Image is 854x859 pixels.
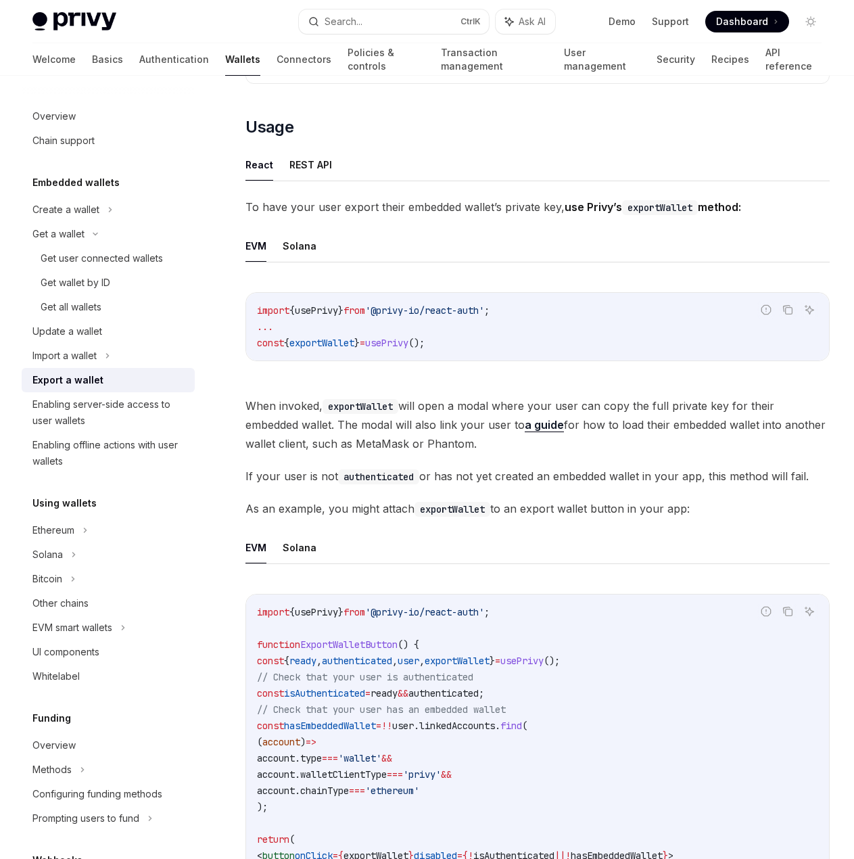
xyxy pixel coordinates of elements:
button: EVM [245,532,266,563]
span: . [295,752,300,764]
span: () { [398,639,419,651]
span: account [257,768,295,781]
span: const [257,655,284,667]
span: === [349,785,365,797]
span: && [398,687,408,699]
div: Solana [32,547,63,563]
a: UI components [22,640,195,664]
a: Get wallet by ID [22,271,195,295]
a: Export a wallet [22,368,195,392]
span: . [295,768,300,781]
span: import [257,606,289,618]
span: } [490,655,495,667]
code: exportWallet [414,502,490,517]
div: Ethereum [32,522,74,538]
span: } [338,606,343,618]
span: 'privy' [403,768,441,781]
span: , [419,655,425,667]
span: Usage [245,116,293,138]
button: Solana [283,230,316,262]
span: ; [479,687,484,699]
span: => [306,736,316,748]
span: ( [289,833,295,845]
a: Transaction management [441,43,548,76]
span: Ctrl K [460,16,481,27]
div: Enabling offline actions with user wallets [32,437,187,469]
span: from [343,304,365,317]
span: user [398,655,419,667]
span: 'ethereum' [365,785,419,797]
button: Copy the contents from the code block [779,603,797,620]
a: Connectors [277,43,331,76]
span: . [295,785,300,797]
button: Ask AI [801,603,818,620]
span: (); [544,655,560,667]
span: ready [289,655,316,667]
a: a guide [525,418,564,432]
code: exportWallet [323,399,398,414]
div: Whitelabel [32,668,80,684]
div: Export a wallet [32,372,103,388]
div: Search... [325,14,362,30]
span: { [289,606,295,618]
span: const [257,687,284,699]
span: , [392,655,398,667]
img: light logo [32,12,116,31]
span: user [392,720,414,732]
span: ; [484,606,490,618]
span: account [257,785,295,797]
div: Methods [32,762,72,778]
span: chainType [300,785,349,797]
h5: Funding [32,710,71,726]
span: return [257,833,289,845]
a: User management [564,43,640,76]
span: // Check that your user has an embedded wallet [257,703,506,716]
a: Wallets [225,43,260,76]
button: Search...CtrlK [299,9,488,34]
span: 'wallet' [338,752,381,764]
button: Copy the contents from the code block [779,301,797,319]
a: Support [652,15,689,28]
a: Get all wallets [22,295,195,319]
span: ) [300,736,306,748]
span: If your user is not or has not yet created an embedded wallet in your app, this method will fail. [245,467,830,486]
a: Welcome [32,43,76,76]
button: Report incorrect code [757,301,775,319]
span: === [387,768,403,781]
span: && [381,752,392,764]
span: { [289,304,295,317]
span: ExportWalletButton [300,639,398,651]
span: = [365,687,371,699]
button: Ask AI [801,301,818,319]
span: authenticated [322,655,392,667]
span: { [284,655,289,667]
a: Dashboard [705,11,789,32]
span: As an example, you might attach to an export wallet button in your app: [245,499,830,518]
a: Enabling server-side access to user wallets [22,392,195,433]
span: usePrivy [295,606,338,618]
h5: Using wallets [32,495,97,511]
a: Configuring funding methods [22,782,195,806]
span: account [262,736,300,748]
span: authenticated [408,687,479,699]
span: '@privy-io/react-auth' [365,304,484,317]
div: Enabling server-side access to user wallets [32,396,187,429]
button: Report incorrect code [757,603,775,620]
a: Overview [22,104,195,129]
a: Whitelabel [22,664,195,689]
span: from [343,606,365,618]
span: To have your user export their embedded wallet’s private key, [245,198,830,216]
span: walletClientType [300,768,387,781]
div: Other chains [32,595,89,611]
a: Authentication [139,43,209,76]
span: usePrivy [365,337,408,349]
a: Chain support [22,129,195,153]
h5: Embedded wallets [32,175,120,191]
div: Get all wallets [41,299,101,315]
a: Recipes [711,43,749,76]
span: hasEmbeddedWallet [284,720,376,732]
div: Create a wallet [32,202,99,218]
button: EVM [245,230,266,262]
div: EVM smart wallets [32,620,112,636]
a: Update a wallet [22,319,195,344]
